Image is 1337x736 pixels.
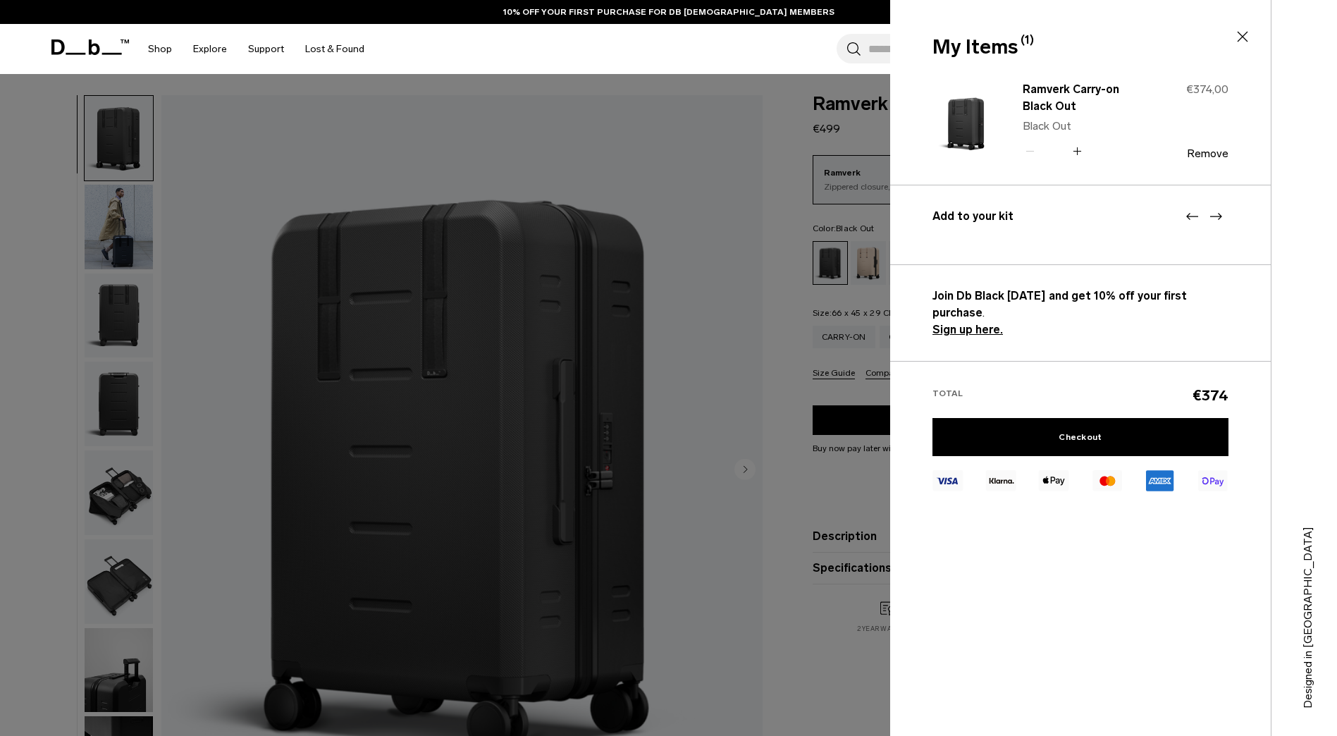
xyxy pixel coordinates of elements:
strong: Join Db Black [DATE] and get 10% off your first purchase [932,289,1187,319]
p: Black Out [1023,118,1142,135]
div: My Items [932,32,1226,62]
span: Total [932,388,963,398]
button: Remove [1187,147,1228,160]
p: . [932,288,1228,338]
a: Ramverk Carry-on Black Out [1023,81,1142,115]
a: Checkout [932,418,1228,456]
h3: Add to your kit [932,208,1228,225]
p: Designed in [GEOGRAPHIC_DATA] [1300,497,1317,709]
a: 10% OFF YOUR FIRST PURCHASE FOR DB [DEMOGRAPHIC_DATA] MEMBERS [503,6,834,18]
a: Explore [193,24,227,74]
a: Lost & Found [305,24,364,74]
a: Shop [148,24,172,74]
a: Sign up here. [932,323,1003,336]
span: (1) [1021,32,1034,49]
span: €374 [1193,386,1228,404]
nav: Main Navigation [137,24,375,74]
a: Support [248,24,284,74]
span: €374,00 [1186,82,1228,96]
